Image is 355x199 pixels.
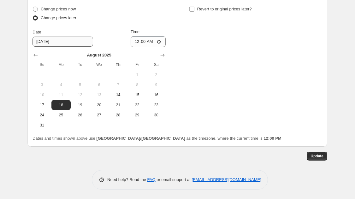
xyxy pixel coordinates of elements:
span: 13 [92,92,106,97]
span: 31 [35,123,49,128]
button: Monday August 4 2025 [51,80,70,90]
span: Su [35,62,49,67]
th: Thursday [109,60,127,70]
button: Show next month, September 2025 [158,51,167,60]
span: 3 [35,82,49,87]
button: Tuesday August 26 2025 [71,110,90,120]
button: Saturday August 9 2025 [147,80,166,90]
span: Fr [130,62,144,67]
button: Wednesday August 27 2025 [90,110,109,120]
th: Tuesday [71,60,90,70]
button: Sunday August 17 2025 [33,100,51,110]
button: Wednesday August 13 2025 [90,90,109,100]
span: Tu [73,62,87,67]
span: Change prices later [41,15,76,20]
span: Dates and times shown above use as the timezone, where the current time is [33,136,281,141]
span: We [92,62,106,67]
span: Update [311,154,323,159]
span: 30 [149,113,163,118]
button: Monday August 25 2025 [51,110,70,120]
button: Monday August 18 2025 [51,100,70,110]
span: 21 [111,102,125,108]
th: Sunday [33,60,51,70]
input: 8/14/2025 [33,37,93,47]
b: [GEOGRAPHIC_DATA]/[GEOGRAPHIC_DATA] [96,136,185,141]
span: 18 [54,102,68,108]
span: 5 [73,82,87,87]
button: Friday August 29 2025 [128,110,147,120]
span: Th [111,62,125,67]
span: 24 [35,113,49,118]
span: 25 [54,113,68,118]
th: Saturday [147,60,166,70]
span: 8 [130,82,144,87]
span: 11 [54,92,68,97]
span: 27 [92,113,106,118]
span: 22 [130,102,144,108]
button: Thursday August 7 2025 [109,80,127,90]
th: Friday [128,60,147,70]
span: Mo [54,62,68,67]
button: Tuesday August 5 2025 [71,80,90,90]
span: 23 [149,102,163,108]
button: Monday August 11 2025 [51,90,70,100]
span: 15 [130,92,144,97]
span: Sa [149,62,163,67]
button: Tuesday August 12 2025 [71,90,90,100]
button: Sunday August 10 2025 [33,90,51,100]
button: Saturday August 30 2025 [147,110,166,120]
button: Friday August 8 2025 [128,80,147,90]
button: Saturday August 23 2025 [147,100,166,110]
span: 10 [35,92,49,97]
span: 28 [111,113,125,118]
span: 2 [149,72,163,77]
button: Friday August 1 2025 [128,70,147,80]
a: FAQ [147,177,156,182]
button: Friday August 22 2025 [128,100,147,110]
button: Today Thursday August 14 2025 [109,90,127,100]
span: 16 [149,92,163,97]
span: 26 [73,113,87,118]
span: 20 [92,102,106,108]
span: Time [131,29,139,34]
th: Wednesday [90,60,109,70]
button: Thursday August 28 2025 [109,110,127,120]
button: Friday August 15 2025 [128,90,147,100]
span: 17 [35,102,49,108]
button: Wednesday August 20 2025 [90,100,109,110]
span: 7 [111,82,125,87]
button: Saturday August 16 2025 [147,90,166,100]
span: Revert to original prices later? [197,7,252,11]
span: Change prices now [41,7,76,11]
th: Monday [51,60,70,70]
span: 12 [73,92,87,97]
button: Tuesday August 19 2025 [71,100,90,110]
button: Show previous month, July 2025 [31,51,40,60]
a: [EMAIL_ADDRESS][DOMAIN_NAME] [192,177,261,182]
span: 19 [73,102,87,108]
span: Date [33,30,41,34]
button: Sunday August 31 2025 [33,120,51,130]
span: 14 [111,92,125,97]
span: or email support at [156,177,192,182]
button: Update [307,152,327,161]
span: 4 [54,82,68,87]
input: 12:00 [131,36,166,47]
span: 6 [92,82,106,87]
button: Thursday August 21 2025 [109,100,127,110]
button: Sunday August 3 2025 [33,80,51,90]
span: 29 [130,113,144,118]
button: Sunday August 24 2025 [33,110,51,120]
span: 1 [130,72,144,77]
button: Wednesday August 6 2025 [90,80,109,90]
button: Saturday August 2 2025 [147,70,166,80]
span: 9 [149,82,163,87]
b: 12:00 PM [263,136,281,141]
span: Need help? Read the [107,177,147,182]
